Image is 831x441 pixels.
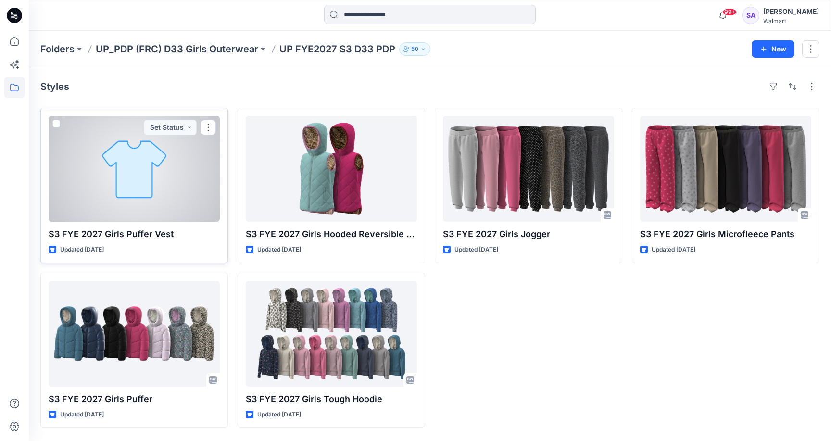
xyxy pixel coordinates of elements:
[399,42,430,56] button: 50
[246,227,417,241] p: S3 FYE 2027 Girls Hooded Reversible Vest
[722,8,737,16] span: 99+
[40,81,69,92] h4: Styles
[49,392,220,406] p: S3 FYE 2027 Girls Puffer
[652,245,695,255] p: Updated [DATE]
[640,227,811,241] p: S3 FYE 2027 Girls Microfleece Pants
[60,245,104,255] p: Updated [DATE]
[40,42,75,56] a: Folders
[640,116,811,222] a: S3 FYE 2027 Girls Microfleece Pants
[752,40,794,58] button: New
[257,245,301,255] p: Updated [DATE]
[96,42,258,56] a: UP_PDP (FRC) D33 Girls Outerwear
[443,116,614,222] a: S3 FYE 2027 Girls Jogger
[257,410,301,420] p: Updated [DATE]
[279,42,395,56] p: UP FYE2027 S3 D33 PDP
[443,227,614,241] p: S3 FYE 2027 Girls Jogger
[246,116,417,222] a: S3 FYE 2027 Girls Hooded Reversible Vest
[763,17,819,25] div: Walmart
[49,281,220,387] a: S3 FYE 2027 Girls Puffer
[49,116,220,222] a: S3 FYE 2027 Girls Puffer Vest
[742,7,759,24] div: SA
[246,392,417,406] p: S3 FYE 2027 Girls Tough Hoodie
[246,281,417,387] a: S3 FYE 2027 Girls Tough Hoodie
[49,227,220,241] p: S3 FYE 2027 Girls Puffer Vest
[60,410,104,420] p: Updated [DATE]
[763,6,819,17] div: [PERSON_NAME]
[411,44,418,54] p: 50
[454,245,498,255] p: Updated [DATE]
